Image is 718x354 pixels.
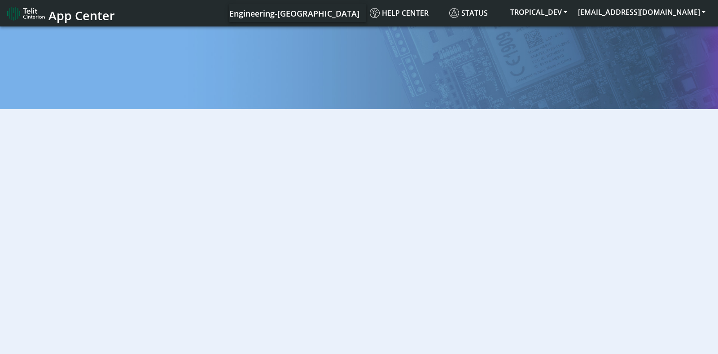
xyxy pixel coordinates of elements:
span: App Center [48,7,115,24]
button: [EMAIL_ADDRESS][DOMAIN_NAME] [573,4,711,20]
a: Help center [366,4,446,22]
a: Your current platform instance [229,4,359,22]
span: Engineering-[GEOGRAPHIC_DATA] [229,8,359,19]
img: logo-telit-cinterion-gw-new.png [7,6,45,21]
button: TROPICAL_DEV [505,4,573,20]
img: knowledge.svg [370,8,380,18]
img: status.svg [449,8,459,18]
a: App Center [7,4,114,23]
span: Help center [370,8,429,18]
span: Status [449,8,488,18]
a: Status [446,4,505,22]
